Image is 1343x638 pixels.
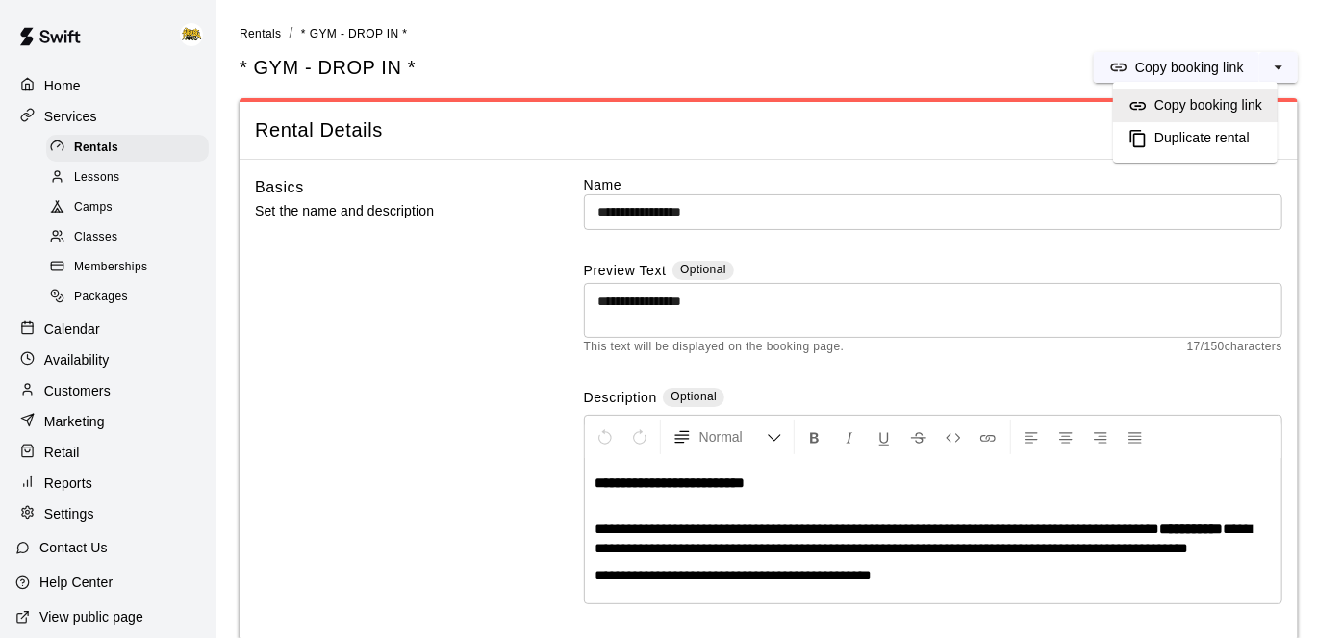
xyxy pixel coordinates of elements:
p: Retail [44,443,80,462]
div: split button [1094,52,1298,83]
span: Rental Details [255,117,1282,143]
p: Calendar [44,319,100,339]
label: Preview Text [584,261,667,283]
h6: Duplicate rental [1154,128,1250,149]
div: Camps [46,194,209,221]
button: Copy booking link [1094,52,1259,83]
span: Optional [680,263,726,276]
label: Description [584,388,657,410]
button: Format Bold [798,420,831,454]
a: Packages [46,283,216,313]
span: Camps [74,198,113,217]
p: Marketing [44,412,105,431]
a: Availability [15,345,201,374]
span: Rentals [240,27,282,40]
button: Redo [623,420,656,454]
p: Home [44,76,81,95]
a: Home [15,71,201,100]
button: Insert Link [972,420,1004,454]
img: HITHOUSE ABBY [180,23,203,46]
a: Rentals [240,25,282,40]
h6: Basics [255,175,304,200]
button: Left Align [1015,420,1048,454]
p: Contact Us [39,538,108,557]
button: Formatting Options [665,420,790,454]
div: Lessons [46,165,209,191]
h6: Copy booking link [1154,95,1262,116]
button: select merge strategy [1259,52,1298,83]
li: / [290,23,293,43]
a: Rentals [46,133,216,163]
span: 17 / 150 characters [1187,338,1282,357]
a: Reports [15,469,201,498]
p: Reports [44,473,92,493]
a: Lessons [46,163,216,192]
span: Optional [671,390,717,403]
a: Retail [15,438,201,467]
span: Packages [74,288,128,307]
div: Rentals [46,135,209,162]
button: Format Italics [833,420,866,454]
p: Availability [44,350,110,370]
button: Center Align [1050,420,1082,454]
a: Services [15,102,201,131]
div: Memberships [46,254,209,281]
button: Format Strikethrough [902,420,935,454]
h5: * GYM - DROP IN * [240,55,416,81]
nav: breadcrumb [240,23,1320,44]
p: Settings [44,504,94,523]
span: Normal [699,427,767,447]
button: Insert Code [937,420,970,454]
span: * GYM - DROP IN * [301,27,408,40]
div: HITHOUSE ABBY [176,15,216,54]
button: Right Align [1084,420,1117,454]
div: Packages [46,284,209,311]
label: Name [584,175,1282,194]
a: Calendar [15,315,201,344]
p: Customers [44,381,111,400]
span: This text will be displayed on the booking page. [584,338,845,357]
span: Memberships [74,258,147,277]
span: Rentals [74,139,118,158]
p: Set the name and description [255,199,522,223]
span: Lessons [74,168,120,188]
button: Undo [589,420,621,454]
a: Classes [46,223,216,253]
div: Classes [46,224,209,251]
p: View public page [39,607,143,626]
button: Format Underline [868,420,900,454]
span: Classes [74,228,117,247]
a: Memberships [46,253,216,283]
p: Help Center [39,573,113,592]
a: Marketing [15,407,201,436]
p: Services [44,107,97,126]
a: Camps [46,193,216,223]
a: Customers [15,376,201,405]
p: Copy booking link [1135,58,1244,77]
button: Justify Align [1119,420,1152,454]
a: Settings [15,499,201,528]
